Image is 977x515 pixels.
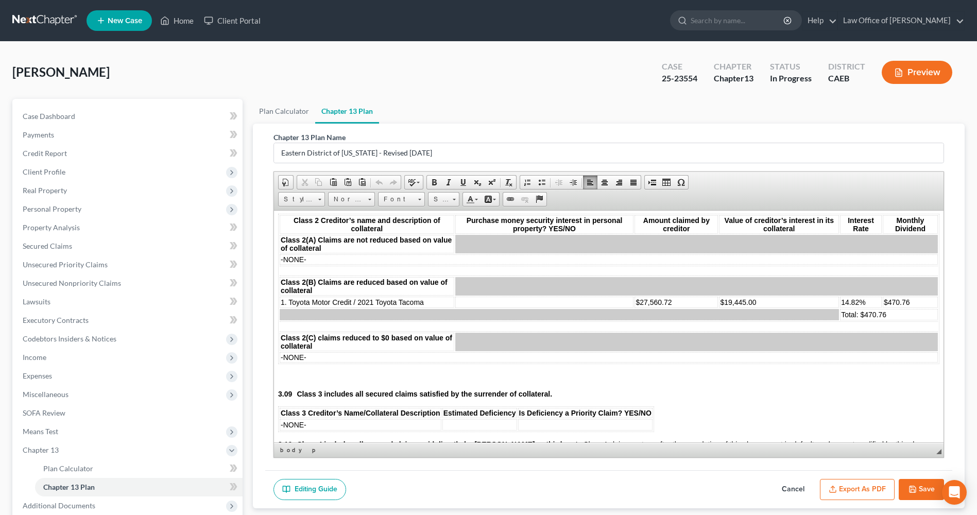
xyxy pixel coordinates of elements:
a: p element [310,445,320,455]
div: Status [770,61,812,73]
span: Unsecured Nonpriority Claims [23,279,121,287]
a: Center [597,176,612,189]
iframe: Rich Text Editor, document-ckeditor [274,211,944,442]
span: 13 [744,73,753,83]
a: Help [802,11,837,30]
a: Underline [456,176,470,189]
a: Anchor [532,193,546,206]
span: Class 4 claims mature after the completion of this plan, are not in default, and are not modified... [4,230,650,246]
span: Font [379,193,415,206]
a: Client Portal [199,11,266,30]
input: Search by name... [691,11,785,30]
a: Bold [427,176,441,189]
span: Payments [23,130,54,139]
span: Styles [279,193,315,206]
div: Case [662,61,697,73]
a: Styles [278,192,325,207]
span: Personal Property [23,204,81,213]
a: Paste as plain text [340,176,355,189]
a: Decrease Indent [552,176,566,189]
span: [PERSON_NAME] [12,64,110,79]
a: Home [155,11,199,30]
a: Law Office of [PERSON_NAME] [838,11,964,30]
strong: Class 4 includes all secured claims paid directly by [PERSON_NAME] or third party. [23,230,309,238]
div: 25-23554 [662,73,697,84]
span: Executory Contracts [23,316,89,324]
a: Insert Special Character [674,176,688,189]
a: Plan Calculator [35,459,243,478]
a: Lawsuits [14,293,243,311]
span: Case Dashboard [23,112,75,121]
a: Document Properties [279,176,293,189]
div: Chapter [714,61,753,73]
a: Plan Calculator [253,99,315,124]
strong: 3.10 [4,230,18,238]
span: Expenses [23,371,52,380]
a: Chapter 13 Plan [35,478,243,496]
a: body element [278,445,309,455]
a: Superscript [485,176,499,189]
a: Italic [441,176,456,189]
a: Insert/Remove Numbered List [520,176,535,189]
a: Paste [326,176,340,189]
button: Cancel [770,479,816,501]
span: Real Property [23,186,67,195]
a: Unlink [518,193,532,206]
a: SOFA Review [14,404,243,422]
a: Credit Report [14,144,243,163]
a: Link [503,193,518,206]
a: Editing Guide [273,479,346,501]
a: Normal [328,192,375,207]
span: Credit Report [23,149,67,158]
a: Copy [312,176,326,189]
a: Size [428,192,459,207]
span: Chapter 13 [23,445,59,454]
a: Case Dashboard [14,107,243,126]
a: Unsecured Priority Claims [14,255,243,274]
button: Export as PDF [820,479,895,501]
span: SOFA Review [23,408,65,417]
span: New Case [108,17,142,25]
a: Cut [297,176,312,189]
span: Secured Claims [23,242,72,250]
button: Save [899,479,944,501]
a: Paste from Word [355,176,369,189]
a: Unsecured Nonpriority Claims [14,274,243,293]
a: Remove Format [502,176,516,189]
span: Chapter 13 Plan [43,483,95,491]
a: Align Right [612,176,626,189]
span: Unsecured Priority Claims [23,260,108,269]
a: Font [378,192,425,207]
a: Background Color [481,193,499,206]
a: Insert Page Break for Printing [645,176,659,189]
a: Align Left [583,176,597,189]
span: Size [428,193,449,206]
span: Client Profile [23,167,65,176]
a: Property Analysis [14,218,243,237]
button: Preview [882,61,952,84]
span: Codebtors Insiders & Notices [23,334,116,343]
a: Redo [386,176,401,189]
a: Justify [626,176,641,189]
div: Chapter [714,73,753,84]
a: Chapter 13 Plan [315,99,379,124]
div: Open Intercom Messenger [942,480,967,505]
a: Undo [372,176,386,189]
div: In Progress [770,73,812,84]
a: Secured Claims [14,237,243,255]
a: Spell Checker [405,176,423,189]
